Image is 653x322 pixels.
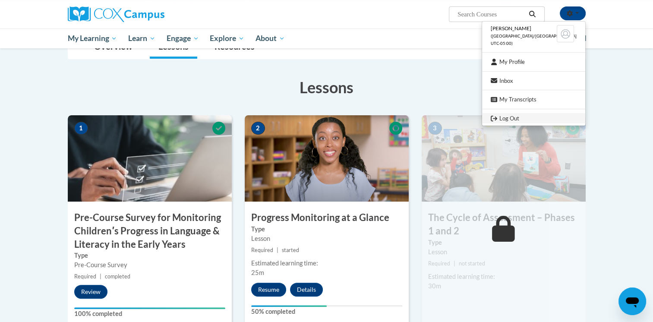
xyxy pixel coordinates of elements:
[491,25,531,32] span: [PERSON_NAME]
[68,76,586,98] h3: Lessons
[526,9,539,19] button: Search
[68,6,232,22] a: Cox Campus
[491,34,577,46] span: ([GEOGRAPHIC_DATA]/[GEOGRAPHIC_DATA] UTC-05:00)
[428,272,579,281] div: Estimated learning time:
[74,309,225,319] label: 100% completed
[161,28,205,48] a: Engage
[251,305,327,307] div: Your progress
[482,113,585,124] a: Logout
[290,283,323,297] button: Details
[277,247,278,253] span: |
[256,33,285,44] span: About
[74,273,96,280] span: Required
[422,115,586,202] img: Course Image
[428,282,441,290] span: 30m
[167,33,199,44] span: Engage
[482,94,585,105] a: My Transcripts
[428,247,579,257] div: Lesson
[428,122,442,135] span: 3
[251,234,402,243] div: Lesson
[210,33,244,44] span: Explore
[251,283,286,297] button: Resume
[454,260,455,267] span: |
[245,211,409,224] h3: Progress Monitoring at a Glance
[62,28,123,48] a: My Learning
[123,28,161,48] a: Learn
[100,273,101,280] span: |
[68,211,232,251] h3: Pre-Course Survey for Monitoring Childrenʹs Progress in Language & Literacy in the Early Years
[251,259,402,268] div: Estimated learning time:
[245,115,409,202] img: Course Image
[251,122,265,135] span: 2
[74,260,225,270] div: Pre-Course Survey
[68,6,164,22] img: Cox Campus
[457,9,526,19] input: Search Courses
[74,307,225,309] div: Your progress
[74,122,88,135] span: 1
[560,6,586,20] button: Account Settings
[67,33,117,44] span: My Learning
[105,273,130,280] span: completed
[74,285,107,299] button: Review
[482,76,585,86] a: Inbox
[557,25,574,42] img: Learner Profile Avatar
[128,33,155,44] span: Learn
[428,238,579,247] label: Type
[618,287,646,315] iframe: Button to launch messaging window
[459,260,485,267] span: not started
[251,224,402,234] label: Type
[282,247,299,253] span: started
[422,211,586,238] h3: The Cycle of Assessment – Phases 1 and 2
[428,260,450,267] span: Required
[55,28,599,48] div: Main menu
[68,115,232,202] img: Course Image
[74,251,225,260] label: Type
[250,28,290,48] a: About
[251,307,402,316] label: 50% completed
[251,247,273,253] span: Required
[251,269,264,276] span: 25m
[482,57,585,67] a: My Profile
[204,28,250,48] a: Explore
